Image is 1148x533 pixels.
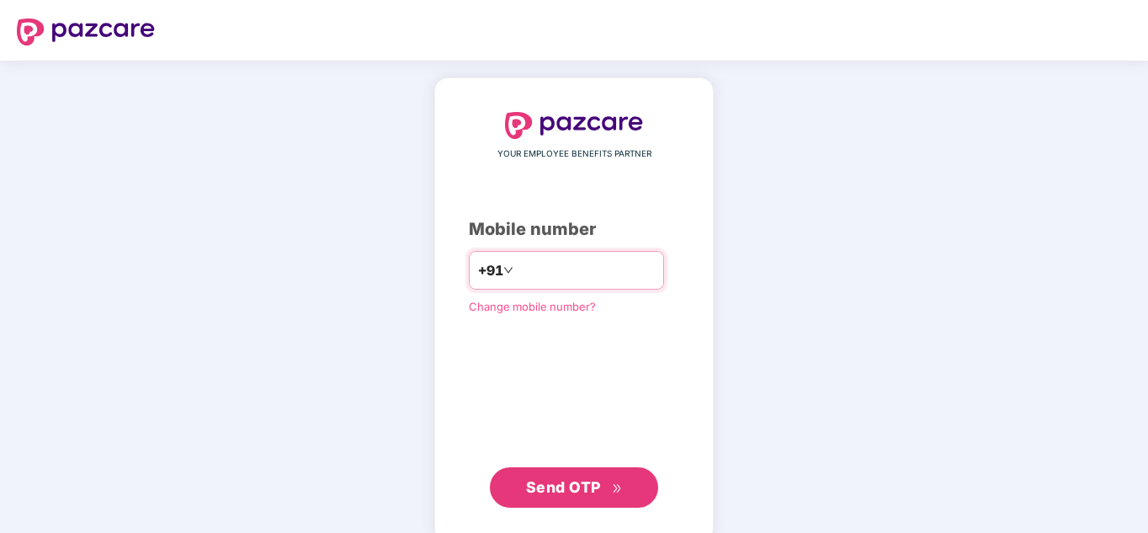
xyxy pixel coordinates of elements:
button: Send OTPdouble-right [490,467,658,508]
span: down [503,265,513,275]
div: Mobile number [469,216,679,243]
img: logo [17,19,155,45]
span: double-right [612,483,623,494]
img: logo [505,112,643,139]
a: Change mobile number? [469,300,596,313]
span: YOUR EMPLOYEE BENEFITS PARTNER [497,147,651,161]
span: +91 [478,260,503,281]
span: Send OTP [526,478,601,496]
